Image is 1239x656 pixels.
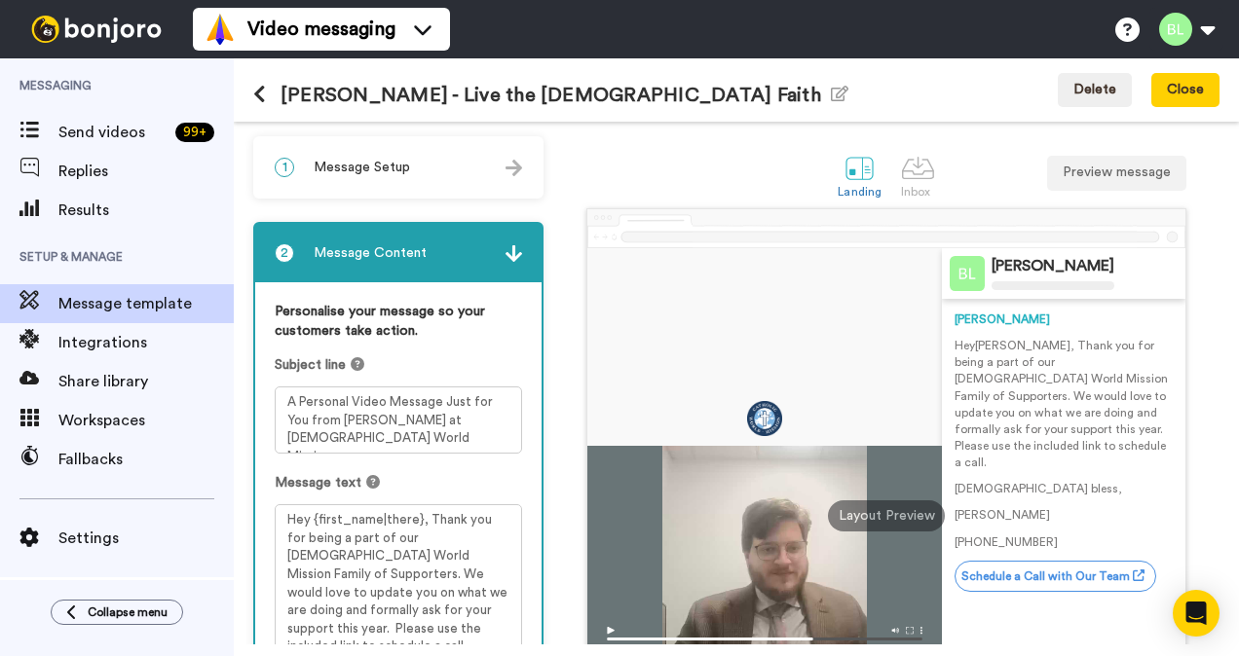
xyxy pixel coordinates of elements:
[992,257,1114,275] div: [PERSON_NAME]
[58,199,234,222] span: Results
[314,243,427,263] span: Message Content
[247,16,395,43] span: Video messaging
[955,311,1173,328] div: [PERSON_NAME]
[891,141,945,208] a: Inbox
[58,527,234,550] span: Settings
[1151,73,1220,108] button: Close
[314,158,410,177] span: Message Setup
[58,121,168,144] span: Send videos
[51,600,183,625] button: Collapse menu
[253,84,848,106] h1: [PERSON_NAME] - Live the [DEMOGRAPHIC_DATA] Faith
[175,123,214,142] div: 99 +
[58,292,234,315] span: Message template
[828,141,891,208] a: Landing
[58,160,234,183] span: Replies
[1047,156,1186,191] button: Preview message
[955,534,1173,551] p: [PHONE_NUMBER]
[955,561,1156,592] a: Schedule a Call with Our Team
[23,16,169,43] img: bj-logo-header-white.svg
[275,243,294,263] span: 2
[955,481,1173,497] p: [DEMOGRAPHIC_DATA] bless,
[275,386,522,454] textarea: A Personal Video Message Just for You from [PERSON_NAME] at [DEMOGRAPHIC_DATA] World Mission
[275,302,522,341] label: Personalise your message so your customers take action.
[58,409,234,432] span: Workspaces
[205,14,236,45] img: vm-color.svg
[955,338,1173,471] p: Hey [PERSON_NAME] , Thank you for being a part of our [DEMOGRAPHIC_DATA] World Mission Family of ...
[587,617,941,650] img: player-controls-full.svg
[950,256,985,291] img: Profile Image
[253,136,544,199] div: 1Message Setup
[275,158,294,177] span: 1
[275,355,346,375] span: Subject line
[88,604,168,620] span: Collapse menu
[1058,73,1132,108] button: Delete
[58,331,234,354] span: Integrations
[58,370,234,393] span: Share library
[58,448,234,471] span: Fallbacks
[275,473,361,492] span: Message text
[901,185,935,199] div: Inbox
[955,507,1173,524] p: [PERSON_NAME]
[838,185,882,199] div: Landing
[506,160,522,176] img: arrow.svg
[828,500,945,531] div: Layout Preview
[506,245,522,262] img: arrow.svg
[747,401,782,436] img: 23c181ca-9a08-45cd-9316-7e7b7bb71f46
[1173,590,1220,637] div: Open Intercom Messenger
